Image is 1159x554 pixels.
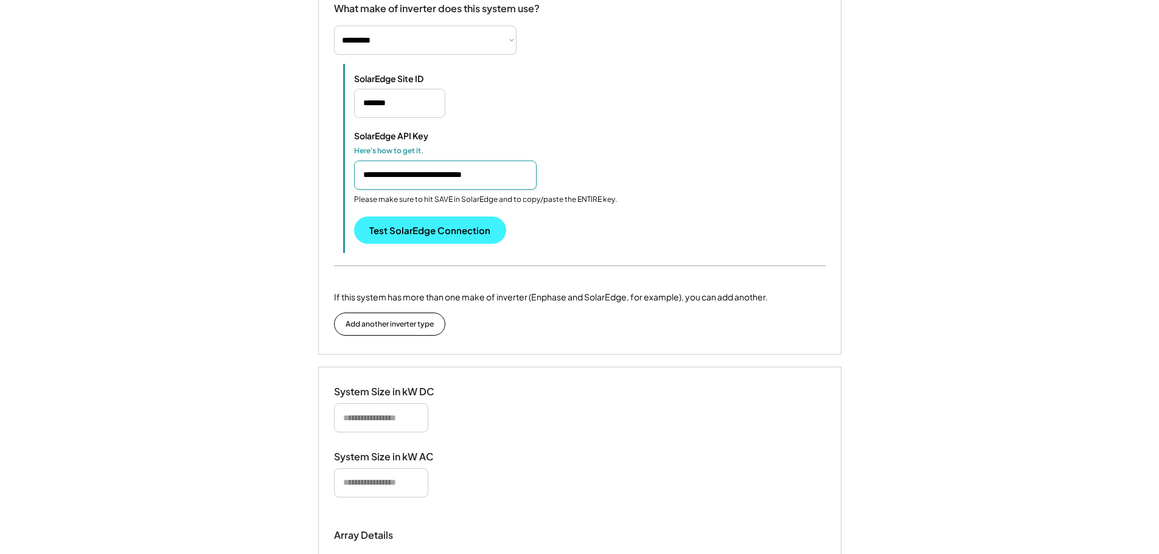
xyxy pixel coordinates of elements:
button: Add another inverter type [334,313,445,336]
button: Test SolarEdge Connection [354,216,506,244]
div: System Size in kW AC [334,451,456,463]
div: Array Details [334,528,395,542]
div: If this system has more than one make of inverter (Enphase and SolarEdge, for example), you can a... [334,291,768,303]
div: SolarEdge Site ID [354,73,476,84]
div: System Size in kW DC [334,386,456,398]
div: Please make sure to hit SAVE in SolarEdge and to copy/paste the ENTIRE key. [354,195,617,205]
div: Here's how to get it. [354,146,476,156]
div: SolarEdge API Key [354,130,476,141]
